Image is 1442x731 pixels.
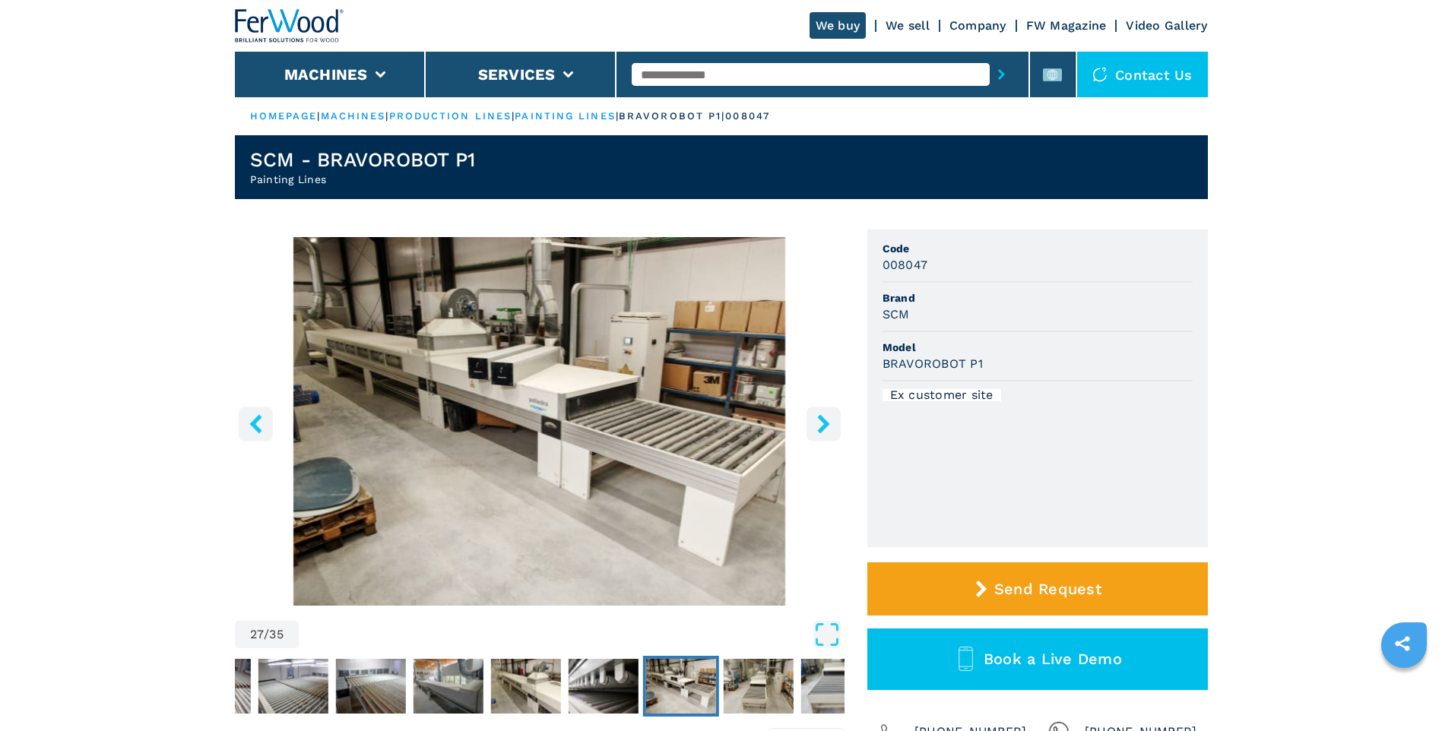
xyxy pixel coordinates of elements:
img: 373f9994e36ec451b7421e7ae825253b [800,659,870,714]
span: | [317,110,320,122]
div: Go to Slide 27 [235,237,845,606]
span: Book a Live Demo [984,650,1122,668]
button: right-button [807,407,841,441]
a: painting lines [515,110,615,122]
img: Contact us [1092,67,1108,82]
a: production lines [389,110,512,122]
a: machines [321,110,386,122]
img: 0bf2e45bfbea723eac058bd030929bb8 [568,659,638,714]
img: bf2b25f9026736cb31b8141a8a71950c [490,659,560,714]
span: / [264,628,269,641]
h2: Painting Lines [250,172,476,187]
a: We buy [810,12,867,39]
span: Model [883,340,1193,355]
button: submit-button [990,57,1013,92]
span: 35 [269,628,284,641]
iframe: Chat [1377,663,1431,720]
img: 79d85e8a7d07dbdee612402aeb3e4f23 [645,659,715,714]
button: Go to Slide 27 [642,656,718,717]
span: Code [883,241,1193,256]
img: 2b672edf391989ddf438d91ecd131bf7 [413,659,483,714]
span: | [512,110,515,122]
a: Video Gallery [1126,18,1207,33]
button: Go to Slide 29 [797,656,873,717]
span: Brand [883,290,1193,305]
a: We sell [886,18,930,33]
button: left-button [239,407,273,441]
img: Ferwood [235,9,344,43]
img: e6f9cf4265956a756465beb6a45e73fb [723,659,793,714]
span: | [385,110,388,122]
a: FW Magazine [1026,18,1107,33]
button: Go to Slide 24 [410,656,486,717]
button: Machines [284,65,368,84]
h3: BRAVOROBOT P1 [883,355,983,372]
button: Book a Live Demo [867,628,1208,690]
button: Services [478,65,556,84]
button: Go to Slide 28 [720,656,796,717]
a: sharethis [1383,625,1421,663]
span: Send Request [994,580,1101,598]
button: Go to Slide 23 [332,656,408,717]
button: Send Request [867,562,1208,615]
img: f4baa9dafe1bf9e06168db8ee506a643 [258,659,328,714]
p: bravorobot p1 | [619,109,725,123]
button: Go to Slide 22 [255,656,331,717]
a: HOMEPAGE [250,110,318,122]
button: Go to Slide 25 [487,656,563,717]
img: 2b51bf4016a888b9faac8ac6c5ada391 [335,659,405,714]
img: Painting Lines SCM BRAVOROBOT P1 [235,237,845,606]
img: c0a8652ee3b5e1082f1aa2c915a66967 [180,659,250,714]
h1: SCM - BRAVOROBOT P1 [250,147,476,172]
button: Go to Slide 21 [177,656,253,717]
button: Open Fullscreen [303,621,841,648]
div: Ex customer site [883,389,1001,401]
button: Go to Slide 26 [565,656,641,717]
div: Contact us [1077,52,1208,97]
p: 008047 [725,109,770,123]
h3: 008047 [883,256,928,274]
h3: SCM [883,305,910,323]
a: Company [949,18,1006,33]
span: 27 [250,628,265,641]
span: | [616,110,619,122]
